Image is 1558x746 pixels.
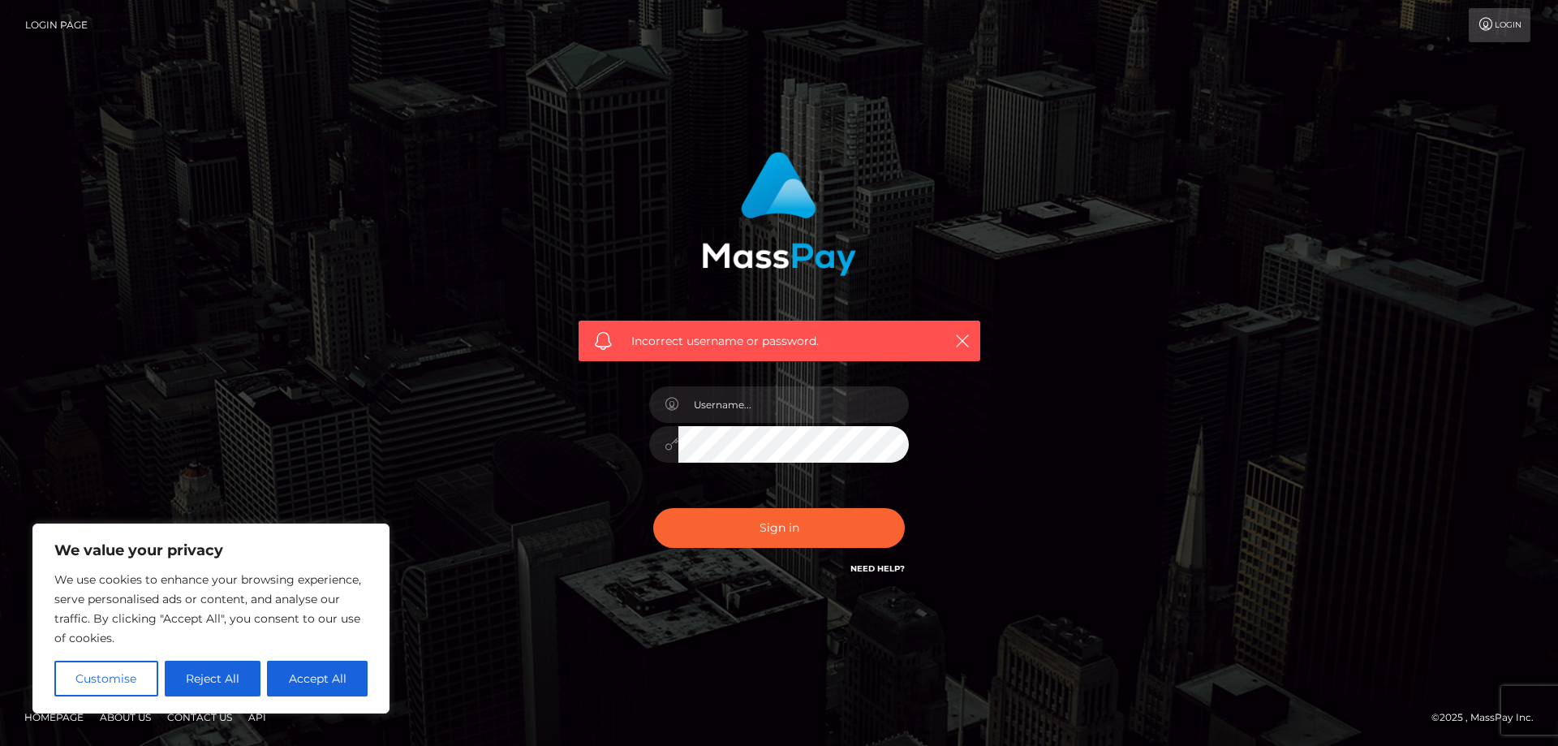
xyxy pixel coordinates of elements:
img: MassPay Login [702,152,856,276]
a: Homepage [18,705,90,730]
span: Incorrect username or password. [631,333,927,350]
a: About Us [93,705,157,730]
button: Reject All [165,661,261,696]
a: Login Page [25,8,88,42]
p: We use cookies to enhance your browsing experience, serve personalised ads or content, and analys... [54,570,368,648]
button: Accept All [267,661,368,696]
a: Need Help? [850,563,905,574]
p: We value your privacy [54,541,368,560]
input: Username... [678,386,909,423]
a: Contact Us [161,705,239,730]
div: We value your privacy [32,524,389,714]
button: Customise [54,661,158,696]
a: Login [1469,8,1530,42]
div: © 2025 , MassPay Inc. [1431,709,1546,727]
button: Sign in [653,508,905,548]
a: API [242,705,273,730]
